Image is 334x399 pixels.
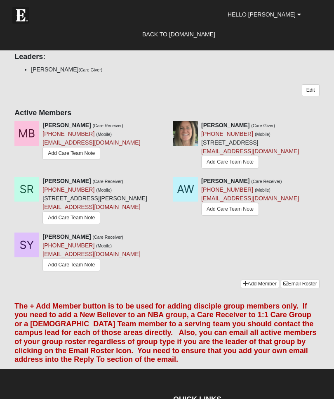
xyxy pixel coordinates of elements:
a: [EMAIL_ADDRESS][DOMAIN_NAME] [42,139,140,146]
a: [PHONE_NUMBER] [201,131,253,137]
small: (Mobile) [96,188,112,192]
a: [EMAIL_ADDRESS][DOMAIN_NAME] [42,251,140,257]
small: (Care Receiver) [93,179,123,184]
a: [EMAIL_ADDRESS][DOMAIN_NAME] [201,148,299,154]
strong: [PERSON_NAME] [201,122,249,128]
a: Add Care Team Note [42,147,100,160]
small: (Mobile) [96,132,112,137]
h4: Leaders: [14,52,320,62]
small: (Care Receiver) [251,179,282,184]
a: [PHONE_NUMBER] [201,186,253,193]
div: [STREET_ADDRESS][PERSON_NAME] [42,177,147,226]
a: [EMAIL_ADDRESS][DOMAIN_NAME] [42,204,140,210]
small: (Mobile) [255,188,270,192]
a: Back to [DOMAIN_NAME] [136,24,221,45]
font: The + Add Member button is to be used for adding disciple group members only. If you need to add ... [14,302,316,364]
span: Hello [PERSON_NAME] [228,11,296,18]
a: Add Care Team Note [42,211,100,224]
small: (Mobile) [96,243,112,248]
a: Add Care Team Note [201,203,259,216]
a: Add Care Team Note [42,259,100,271]
a: [PHONE_NUMBER] [42,131,94,137]
small: (Care Receiver) [93,123,123,128]
strong: [PERSON_NAME] [42,233,91,240]
small: (Mobile) [255,132,270,137]
strong: [PERSON_NAME] [42,122,91,128]
div: [STREET_ADDRESS] [201,121,299,171]
a: Email Roster [281,280,320,288]
small: (Care Giver) [78,67,102,72]
a: Add Member [241,280,279,288]
img: Eleven22 logo [12,7,29,24]
strong: [PERSON_NAME] [201,178,249,184]
a: Edit [302,84,320,96]
strong: [PERSON_NAME] [42,178,91,184]
a: [EMAIL_ADDRESS][DOMAIN_NAME] [201,195,299,202]
small: (Care Giver) [251,123,275,128]
a: [PHONE_NUMBER] [42,186,94,193]
a: Add Care Team Note [201,156,259,169]
small: (Care Receiver) [93,235,123,240]
a: [PHONE_NUMBER] [42,242,94,249]
li: [PERSON_NAME] [31,65,320,74]
a: Hello [PERSON_NAME] [221,4,307,25]
h4: Active Members [14,109,320,118]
